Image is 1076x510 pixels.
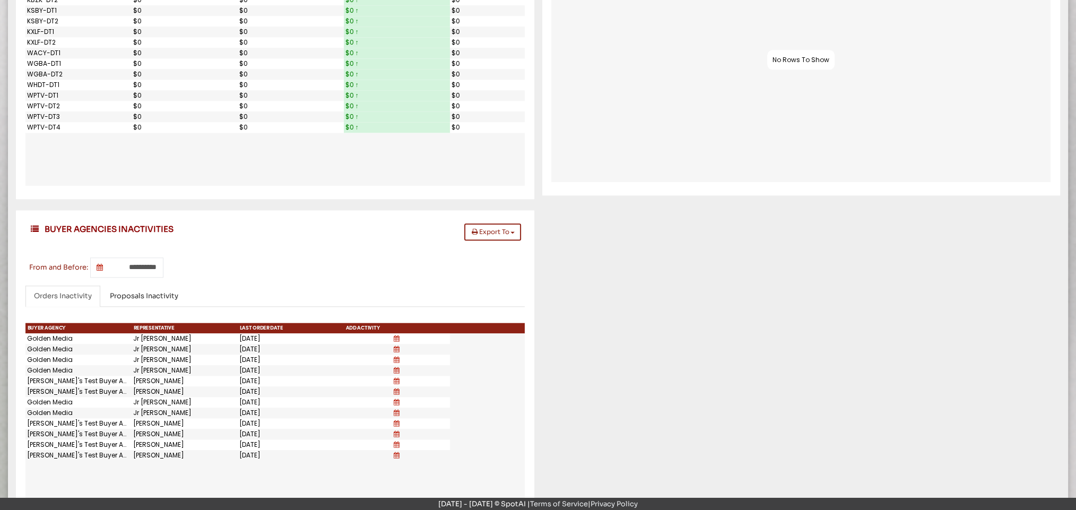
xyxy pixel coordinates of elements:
[132,101,238,111] div: $0
[450,90,556,101] div: $0
[132,16,238,27] div: $0
[238,69,344,80] div: $0
[25,5,132,16] div: KSBY-DT1
[345,91,359,100] span: $0 ↑
[25,365,132,376] div: Golden Media
[132,365,238,376] div: Jr [PERSON_NAME]
[25,90,132,101] div: WPTV-DT1
[591,499,638,508] a: Privacy Policy
[132,376,238,386] div: [PERSON_NAME]
[132,408,238,418] div: Jr [PERSON_NAME]
[450,48,556,58] div: $0
[132,439,238,450] div: [PERSON_NAME]
[132,344,238,355] div: Jr [PERSON_NAME]
[450,122,556,133] div: $0
[450,5,556,16] div: $0
[132,80,238,90] div: $0
[25,418,132,429] div: [PERSON_NAME]'s Test Buyer Agency
[345,112,359,121] span: $0 ↑
[25,80,132,90] div: WHDT-DT1
[450,80,556,90] div: $0
[239,355,261,364] span: [DATE]
[132,386,238,397] div: [PERSON_NAME]
[238,101,344,111] div: $0
[132,397,238,408] div: Jr [PERSON_NAME]
[25,37,132,48] div: KXLF-DT2
[132,48,238,58] div: $0
[25,69,132,80] div: WGBA-DT2
[132,429,238,439] div: [PERSON_NAME]
[345,48,359,57] span: $0 ↑
[25,333,132,344] div: Golden Media
[240,325,283,332] span: Last Order Date
[530,499,588,508] a: Terms of Service
[28,325,66,332] span: Buyer Agency
[239,387,261,396] span: [DATE]
[345,38,359,47] span: $0 ↑
[345,80,359,89] span: $0 ↑
[132,27,238,37] div: $0
[345,123,359,132] span: $0 ↑
[238,5,344,16] div: $0
[25,111,132,122] div: WPTV-DT3
[110,291,178,300] span: Proposals Inactivity
[25,397,132,408] div: Golden Media
[132,69,238,80] div: $0
[25,355,132,365] div: Golden Media
[238,80,344,90] div: $0
[25,376,132,386] div: [PERSON_NAME]'s Test Buyer Agency
[239,366,261,375] span: [DATE]
[345,6,359,15] span: $0 ↑
[239,397,261,407] span: [DATE]
[450,101,556,111] div: $0
[450,27,556,37] div: $0
[464,223,520,240] button: Export To
[345,27,359,36] span: $0 ↑
[132,5,238,16] div: $0
[25,429,132,439] div: [PERSON_NAME]'s Test Buyer Agency
[238,16,344,27] div: $0
[239,429,261,438] span: [DATE]
[238,111,344,122] div: $0
[25,386,132,397] div: [PERSON_NAME]'s Test Buyer Agency
[450,16,556,27] div: $0
[239,344,261,353] span: [DATE]
[238,58,344,69] div: $0
[450,37,556,48] div: $0
[239,451,261,460] span: [DATE]
[132,418,238,429] div: [PERSON_NAME]
[25,58,132,69] div: WGBA-DT1
[29,224,173,234] span: BUYER AGENCIES INACTIVITIES
[34,291,92,300] span: Orders Inactivity
[132,58,238,69] div: $0
[239,334,261,343] span: [DATE]
[238,122,344,133] div: $0
[25,27,132,37] div: KXLF-DT1
[25,408,132,418] div: Golden Media
[132,37,238,48] div: $0
[25,450,132,461] div: [PERSON_NAME]'s Test Buyer Agency
[345,70,359,79] span: $0 ↑
[238,90,344,101] div: $0
[450,111,556,122] div: $0
[450,69,556,80] div: $0
[239,408,261,417] span: [DATE]
[132,355,238,365] div: Jr [PERSON_NAME]
[239,376,261,385] span: [DATE]
[25,122,132,133] div: WPTV-DT4
[132,111,238,122] div: $0
[132,90,238,101] div: $0
[450,58,556,69] div: $0
[29,264,88,271] label: From and Before:
[132,450,238,461] div: [PERSON_NAME]
[238,37,344,48] div: $0
[25,16,132,27] div: KSBY-DT2
[132,333,238,344] div: Jr [PERSON_NAME]
[239,419,261,428] span: [DATE]
[346,325,380,332] span: Add Activity
[345,16,359,25] span: $0 ↑
[134,325,175,332] span: Representative
[238,27,344,37] div: $0
[239,440,261,449] span: [DATE]
[345,101,359,110] span: $0 ↑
